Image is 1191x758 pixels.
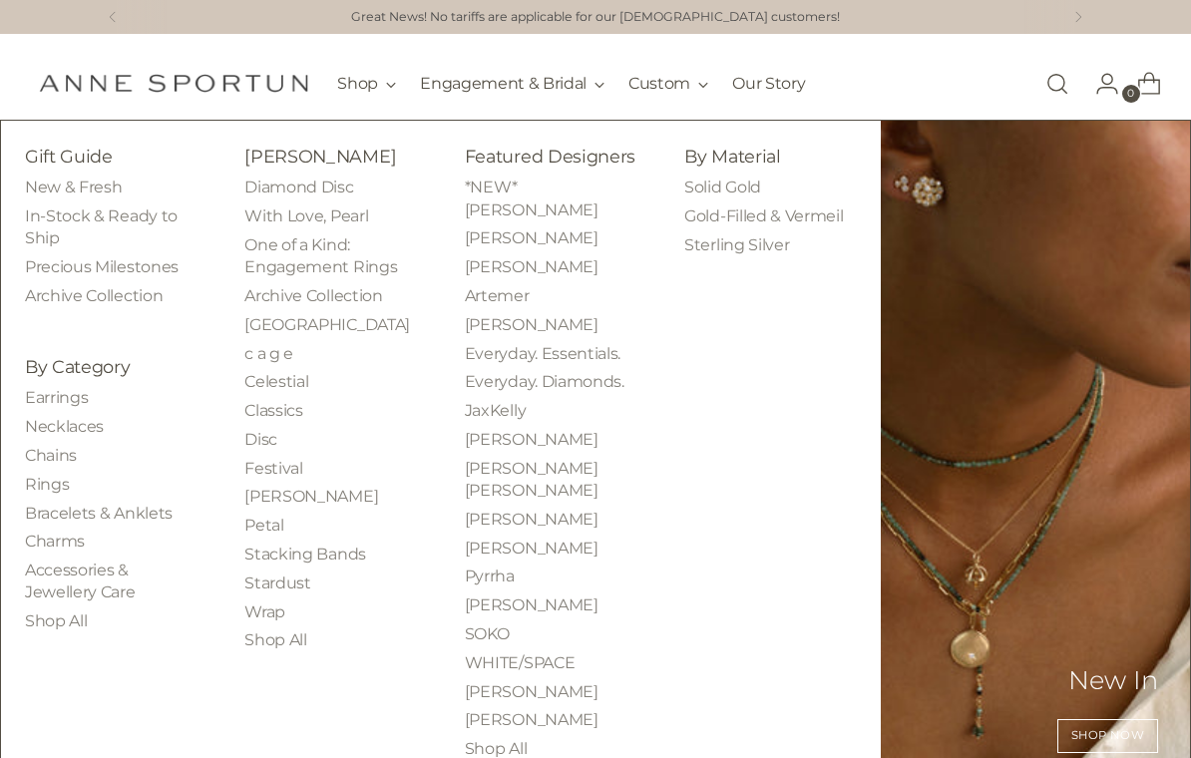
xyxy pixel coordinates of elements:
a: Go to the account page [1079,64,1119,104]
button: Engagement & Bridal [420,62,604,106]
button: Shop [337,62,396,106]
span: 0 [1122,85,1140,103]
a: Open search modal [1037,64,1077,104]
button: Custom [628,62,708,106]
a: Great News! No tariffs are applicable for our [DEMOGRAPHIC_DATA] customers! [351,8,840,27]
a: Our Story [732,62,805,106]
a: Anne Sportun Fine Jewellery [39,74,308,93]
a: Open cart modal [1121,64,1161,104]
